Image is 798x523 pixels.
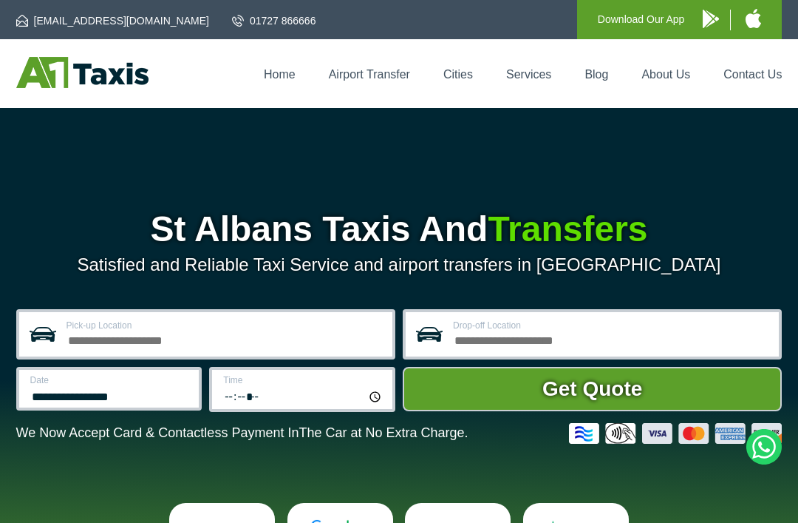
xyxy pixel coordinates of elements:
[443,68,473,81] a: Cities
[264,68,296,81] a: Home
[703,10,719,28] img: A1 Taxis Android App
[403,367,782,411] button: Get Quote
[16,212,782,247] h1: St Albans Taxis And
[30,376,191,385] label: Date
[641,68,690,81] a: About Us
[723,68,782,81] a: Contact Us
[223,376,383,385] label: Time
[66,321,383,330] label: Pick-up Location
[299,425,468,440] span: The Car at No Extra Charge.
[453,321,770,330] label: Drop-off Location
[232,13,316,28] a: 01727 866666
[16,254,782,275] p: Satisfied and Reliable Taxi Service and airport transfers in [GEOGRAPHIC_DATA]
[584,68,608,81] a: Blog
[569,423,782,444] img: Credit And Debit Cards
[16,13,209,28] a: [EMAIL_ADDRESS][DOMAIN_NAME]
[488,209,647,249] span: Transfers
[329,68,410,81] a: Airport Transfer
[16,57,149,88] img: A1 Taxis St Albans LTD
[746,9,761,28] img: A1 Taxis iPhone App
[506,68,551,81] a: Services
[16,425,468,441] p: We Now Accept Card & Contactless Payment In
[598,10,685,29] p: Download Our App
